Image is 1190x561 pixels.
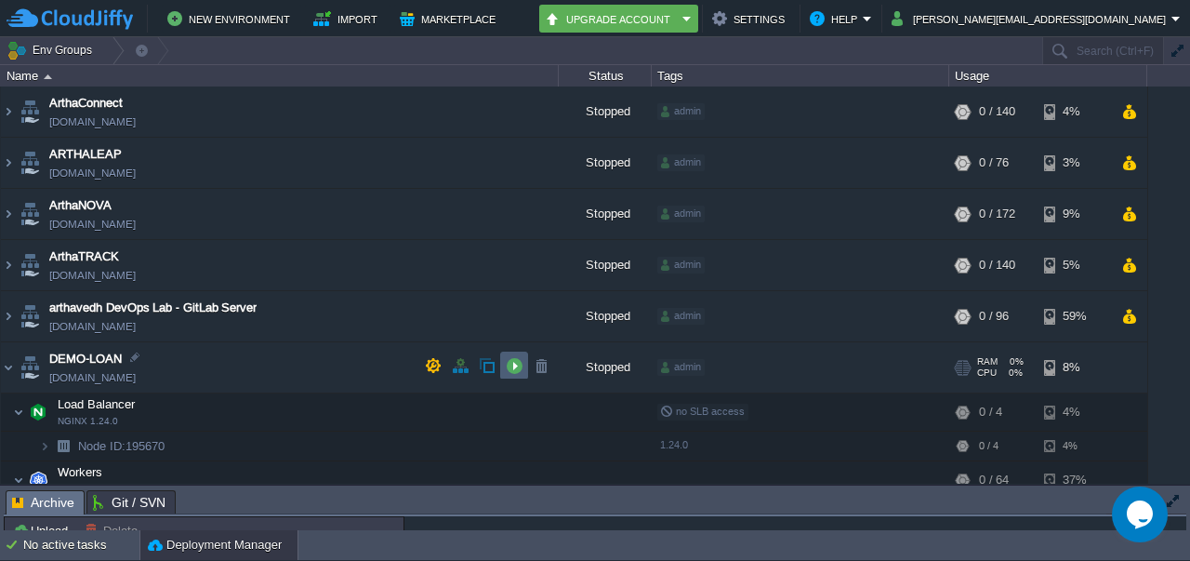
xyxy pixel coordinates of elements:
img: AMDAwAAAACH5BAEAAAAALAAAAAABAAEAAAICRAEAOw== [1,342,16,393]
div: 4% [1044,87,1104,137]
div: 4% [1044,432,1104,461]
img: AMDAwAAAACH5BAEAAAAALAAAAAABAAEAAAICRAEAOw== [44,74,52,79]
span: RAM [977,356,998,367]
img: AMDAwAAAACH5BAEAAAAALAAAAAABAAEAAAICRAEAOw== [25,461,51,499]
div: 59% [1044,291,1104,341]
div: 8% [1044,342,1104,393]
button: Upgrade Account [545,7,677,30]
a: ArthaConnect [49,94,123,113]
div: admin [657,308,705,325]
a: WorkersKubernetes 1.25.4 [56,465,105,479]
div: 5% [1044,240,1104,290]
img: AMDAwAAAACH5BAEAAAAALAAAAAABAAEAAAICRAEAOw== [1,291,16,341]
div: admin [657,206,705,222]
span: CPU [977,367,997,379]
div: 37% [1044,461,1104,499]
a: [DOMAIN_NAME] [49,317,136,336]
div: 0 / 76 [979,138,1009,188]
div: 0 / 172 [979,189,1015,239]
div: admin [657,154,705,171]
img: AMDAwAAAACH5BAEAAAAALAAAAAABAAEAAAICRAEAOw== [39,432,50,461]
a: [DOMAIN_NAME] [49,368,136,387]
button: Env Groups [7,37,99,63]
button: New Environment [167,7,296,30]
button: Deployment Manager [148,536,282,554]
img: AMDAwAAAACH5BAEAAAAALAAAAAABAAEAAAICRAEAOw== [17,189,43,239]
a: ARTHALEAP [49,145,122,164]
a: ArthaNOVA [49,196,112,215]
a: [DOMAIN_NAME] [49,215,136,234]
a: ArthaTRACK [49,247,119,266]
div: 0 / 4 [979,432,998,461]
a: DEMO-LOAN [49,350,122,368]
div: Tags [653,65,948,87]
button: Settings [712,7,790,30]
img: AMDAwAAAACH5BAEAAAAALAAAAAABAAEAAAICRAEAOw== [17,87,43,137]
img: AMDAwAAAACH5BAEAAAAALAAAAAABAAEAAAICRAEAOw== [13,461,24,499]
div: admin [657,359,705,376]
div: Usage [950,65,1146,87]
button: Import [313,7,383,30]
div: Stopped [559,342,652,393]
button: Marketplace [400,7,501,30]
img: AMDAwAAAACH5BAEAAAAALAAAAAABAAEAAAICRAEAOw== [17,240,43,290]
span: 195670 [76,438,167,454]
img: AMDAwAAAACH5BAEAAAAALAAAAAABAAEAAAICRAEAOw== [25,394,51,431]
span: Workers [56,464,105,480]
div: No active tasks [23,530,139,560]
span: NGINX 1.24.0 [58,416,118,427]
img: AMDAwAAAACH5BAEAAAAALAAAAAABAAEAAAICRAEAOw== [17,291,43,341]
span: 1.24.0 [660,439,688,450]
div: admin [657,257,705,274]
div: Stopped [559,138,652,188]
button: Delete [85,522,143,539]
span: Node ID: [78,439,126,453]
img: AMDAwAAAACH5BAEAAAAALAAAAAABAAEAAAICRAEAOw== [13,394,24,431]
img: AMDAwAAAACH5BAEAAAAALAAAAAABAAEAAAICRAEAOw== [1,189,16,239]
div: Name [2,65,558,87]
div: Status [560,65,651,87]
img: AMDAwAAAACH5BAEAAAAALAAAAAABAAEAAAICRAEAOw== [17,342,43,393]
div: 0 / 64 [979,461,1009,499]
a: Load BalancerNGINX 1.24.0 [56,397,138,411]
div: 4% [1044,394,1104,431]
img: AMDAwAAAACH5BAEAAAAALAAAAAABAAEAAAICRAEAOw== [1,240,16,290]
div: Stopped [559,87,652,137]
img: AMDAwAAAACH5BAEAAAAALAAAAAABAAEAAAICRAEAOw== [17,138,43,188]
div: 3% [1044,138,1104,188]
div: 0 / 140 [979,87,1015,137]
img: AMDAwAAAACH5BAEAAAAALAAAAAABAAEAAAICRAEAOw== [50,432,76,461]
a: [DOMAIN_NAME] [49,164,136,182]
span: Archive [12,491,74,514]
span: Git / SVN [93,491,165,514]
button: Upload [12,522,73,539]
iframe: chat widget [1112,487,1171,542]
span: no SLB access [660,406,745,417]
img: CloudJiffy [7,7,133,31]
a: arthavedh DevOps Lab - GitLab Server [49,299,257,317]
span: Load Balancer [56,396,138,412]
button: [PERSON_NAME][EMAIL_ADDRESS][DOMAIN_NAME] [892,7,1171,30]
div: 0 / 140 [979,240,1015,290]
a: Node ID:195670 [76,438,167,454]
div: Stopped [559,291,652,341]
a: [DOMAIN_NAME] [49,266,136,285]
div: Stopped [559,189,652,239]
div: 0 / 96 [979,291,1009,341]
div: admin [657,103,705,120]
button: Help [810,7,863,30]
a: [DOMAIN_NAME] [49,113,136,131]
span: 0% [1004,367,1023,379]
div: 9% [1044,189,1104,239]
span: 0% [1005,356,1024,367]
img: AMDAwAAAACH5BAEAAAAALAAAAAABAAEAAAICRAEAOw== [1,138,16,188]
div: Stopped [559,240,652,290]
img: AMDAwAAAACH5BAEAAAAALAAAAAABAAEAAAICRAEAOw== [1,87,16,137]
div: 0 / 4 [979,394,1002,431]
